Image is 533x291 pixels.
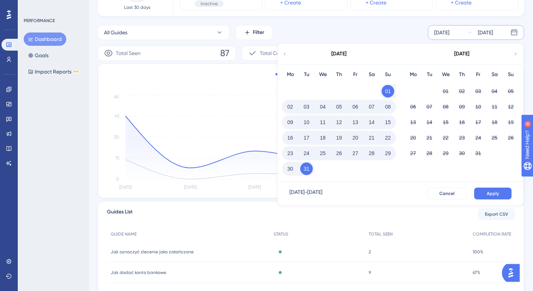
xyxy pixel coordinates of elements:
span: Export CSV [485,211,508,217]
span: Need Help? [17,2,46,11]
iframe: UserGuiding AI Assistant Launcher [502,262,524,284]
div: Total Seen [275,71,302,77]
div: [DATE] [434,28,449,37]
span: All Guides [104,28,127,37]
button: 21 [423,131,436,144]
span: TOTAL SEEN [369,231,393,237]
button: 18 [488,116,501,129]
span: 2 [369,249,371,255]
button: 13 [349,116,362,129]
button: 05 [504,85,517,97]
div: Mo [405,70,421,79]
button: 06 [349,100,362,113]
div: Mo [282,70,298,79]
button: 22 [382,131,394,144]
button: 10 [300,116,313,129]
button: 26 [333,147,345,160]
button: 11 [488,100,501,113]
div: Sa [363,70,380,79]
span: 67% [473,270,480,275]
button: Cancel [427,188,467,199]
tspan: 45 [114,113,119,119]
button: 16 [284,131,296,144]
button: 20 [407,131,419,144]
button: 12 [333,116,345,129]
button: 19 [504,116,517,129]
button: Filter [235,25,272,40]
div: Fr [470,70,486,79]
button: 20 [349,131,362,144]
button: 04 [316,100,329,113]
button: 08 [382,100,394,113]
button: 02 [456,85,468,97]
div: [DATE] [331,49,346,58]
span: Total Seen [116,49,141,58]
button: 26 [504,131,517,144]
button: 01 [439,85,452,97]
button: 17 [472,116,485,129]
div: BETA [73,70,80,73]
button: 21 [365,131,378,144]
tspan: 0 [116,177,119,182]
button: 16 [456,116,468,129]
span: Jak dodać konto bankowe [111,270,166,275]
span: COMPLETION RATE [473,231,511,237]
tspan: [DATE] [184,185,197,190]
tspan: [DATE] [119,185,132,190]
button: 25 [316,147,329,160]
span: Last 30 days [124,4,150,10]
button: 18 [316,131,329,144]
button: 14 [365,116,378,129]
button: 07 [423,100,436,113]
button: 25 [488,131,501,144]
button: 30 [456,147,468,160]
button: 28 [423,147,436,160]
button: Impact ReportsBETA [24,65,84,78]
button: 31 [300,162,313,175]
button: 17 [300,131,313,144]
button: 01 [382,85,394,97]
button: 27 [407,147,419,160]
span: Filter [253,28,264,37]
button: 22 [439,131,452,144]
span: Cancel [439,191,455,196]
span: STATUS [274,231,288,237]
button: 23 [456,131,468,144]
span: GUIDE NAME [111,231,137,237]
button: 28 [365,147,378,160]
div: Fr [347,70,363,79]
button: 15 [439,116,452,129]
button: 09 [284,116,296,129]
button: Apply [474,188,512,199]
span: Guides List [107,208,133,221]
button: 03 [300,100,313,113]
span: Inactive [201,1,218,7]
div: Tu [421,70,438,79]
div: Th [454,70,470,79]
span: 100% [473,249,483,255]
div: Sa [486,70,503,79]
button: All Guides [98,25,229,40]
span: Apply [487,191,499,196]
div: [DATE] [478,28,493,37]
button: 12 [504,100,517,113]
div: We [315,70,331,79]
button: 29 [439,147,452,160]
button: 31 [472,147,485,160]
button: 29 [382,147,394,160]
button: 24 [472,131,485,144]
button: 30 [284,162,296,175]
button: Dashboard [24,32,66,46]
button: 05 [333,100,345,113]
div: Th [331,70,347,79]
button: Export CSV [478,208,515,220]
button: 11 [316,116,329,129]
button: 24 [300,147,313,160]
tspan: 60 [114,94,119,99]
span: Total Completion [260,49,300,58]
button: 02 [284,100,296,113]
tspan: 15 [115,155,119,161]
button: 07 [365,100,378,113]
div: Su [380,70,396,79]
